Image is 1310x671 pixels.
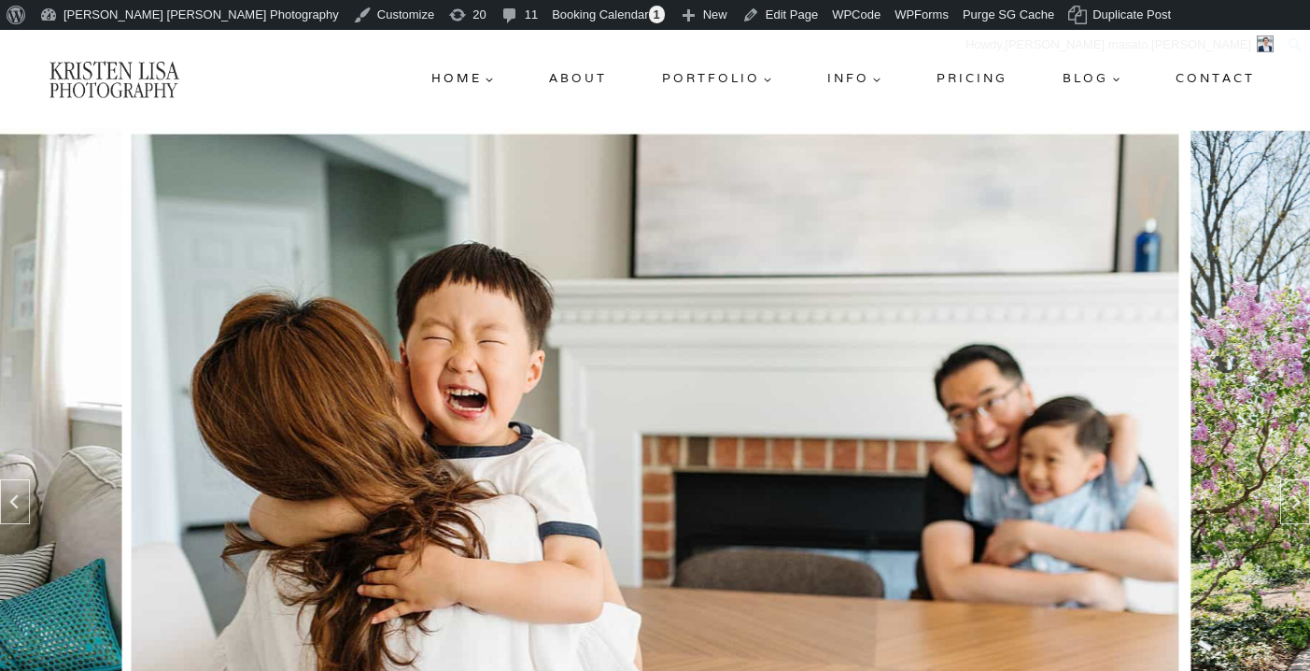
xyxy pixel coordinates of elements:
[542,62,614,95] a: About
[48,59,180,99] img: Kristen Lisa Photography
[959,30,1281,60] a: Howdy,
[424,62,1262,95] nav: Primary Navigation
[1055,62,1128,95] a: Blog
[649,6,665,23] span: 1
[431,69,494,89] span: Home
[1280,479,1310,524] button: Next slide
[827,69,881,89] span: Info
[1168,62,1262,95] a: Contact
[820,62,889,95] a: Info
[1063,69,1120,89] span: Blog
[929,62,1015,95] a: Pricing
[655,62,780,95] a: Portfolio
[1005,37,1251,51] span: [PERSON_NAME].masato.[PERSON_NAME]
[424,62,501,95] a: Home
[662,69,772,89] span: Portfolio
